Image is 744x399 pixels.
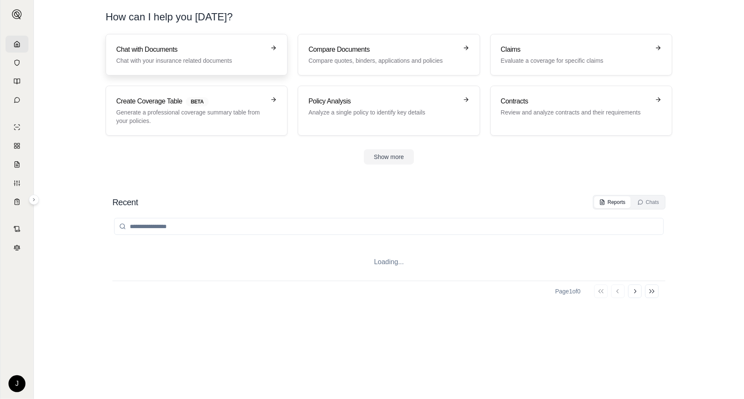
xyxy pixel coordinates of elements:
a: Chat with DocumentsChat with your insurance related documents [106,34,288,75]
a: Custom Report [6,175,28,192]
a: Coverage Table [6,193,28,210]
a: Create Coverage TableBETAGenerate a professional coverage summary table from your policies. [106,86,288,136]
button: Expand sidebar [8,6,25,23]
span: BETA [186,97,209,106]
h3: Contracts [501,96,650,106]
a: Policy Comparisons [6,137,28,154]
h3: Compare Documents [308,45,457,55]
a: Home [6,36,28,53]
p: Review and analyze contracts and their requirements [501,108,650,117]
a: ContractsReview and analyze contracts and their requirements [490,86,672,136]
a: ClaimsEvaluate a coverage for specific claims [490,34,672,75]
h1: How can I help you [DATE]? [106,10,672,24]
a: Documents Vault [6,54,28,71]
button: Chats [632,196,664,208]
h3: Claims [501,45,650,55]
a: Contract Analysis [6,220,28,237]
h3: Create Coverage Table [116,96,265,106]
h3: Chat with Documents [116,45,265,55]
a: Chat [6,92,28,109]
p: Compare quotes, binders, applications and policies [308,56,457,65]
div: Chats [638,199,659,206]
h2: Recent [112,196,138,208]
p: Chat with your insurance related documents [116,56,265,65]
button: Expand sidebar [29,195,39,205]
a: Claim Coverage [6,156,28,173]
p: Generate a professional coverage summary table from your policies. [116,108,265,125]
button: Show more [364,149,414,165]
a: Compare DocumentsCompare quotes, binders, applications and policies [298,34,480,75]
button: Reports [594,196,631,208]
div: Page 1 of 0 [555,287,581,296]
a: Single Policy [6,119,28,136]
p: Evaluate a coverage for specific claims [501,56,650,65]
div: J [8,375,25,392]
a: Policy AnalysisAnalyze a single policy to identify key details [298,86,480,136]
img: Expand sidebar [12,9,22,20]
a: Legal Search Engine [6,239,28,256]
p: Analyze a single policy to identify key details [308,108,457,117]
h3: Policy Analysis [308,96,457,106]
div: Loading... [112,243,666,281]
a: Prompt Library [6,73,28,90]
div: Reports [599,199,626,206]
